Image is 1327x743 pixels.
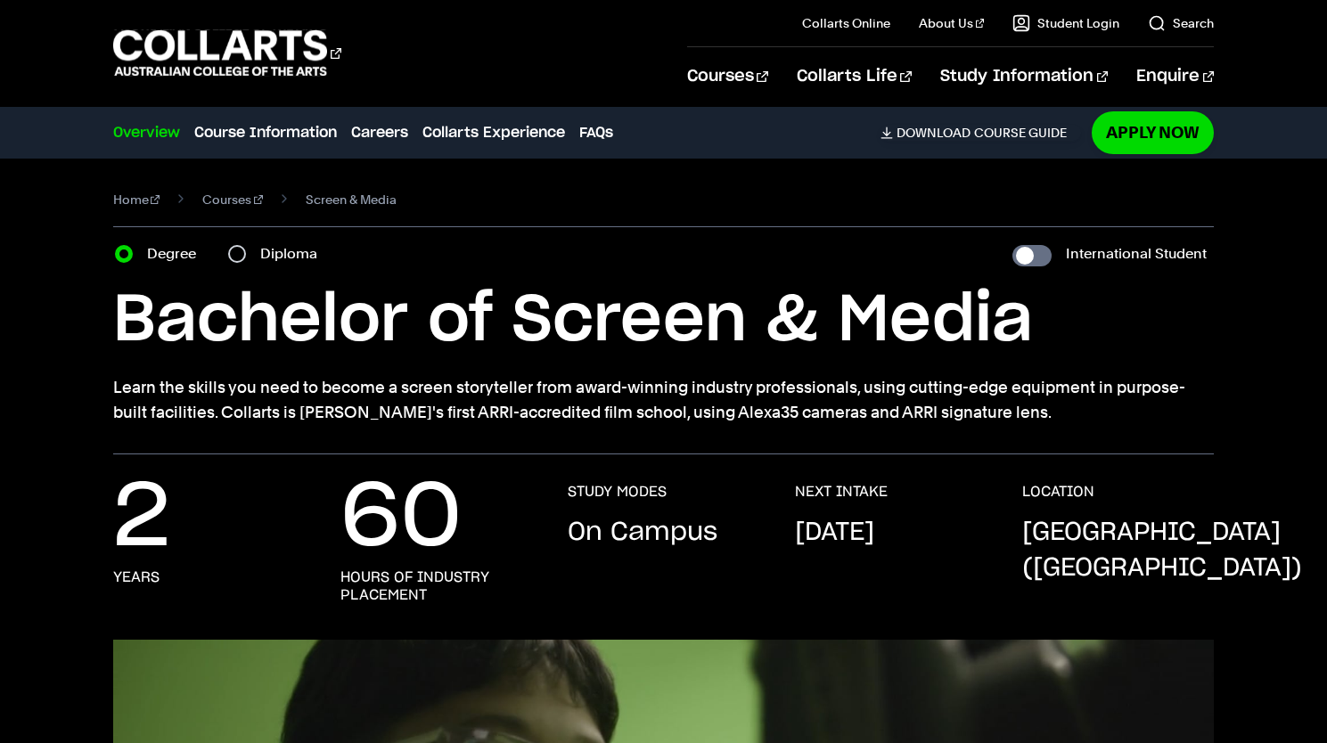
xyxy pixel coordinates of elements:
p: 60 [340,483,462,554]
span: Download [897,125,971,141]
a: Home [113,187,160,212]
a: Enquire [1136,47,1214,106]
a: About Us [919,14,985,32]
h3: NEXT INTAKE [795,483,888,501]
h3: hours of industry placement [340,568,532,604]
div: Go to homepage [113,28,341,78]
a: Courses [202,187,263,212]
p: On Campus [568,515,717,551]
a: Course Information [194,122,337,143]
a: Study Information [940,47,1108,106]
a: Collarts Life [797,47,912,106]
label: International Student [1066,241,1207,266]
a: Apply Now [1092,111,1214,153]
label: Degree [147,241,207,266]
h1: Bachelor of Screen & Media [113,281,1215,361]
a: DownloadCourse Guide [881,125,1081,141]
p: [GEOGRAPHIC_DATA] ([GEOGRAPHIC_DATA]) [1022,515,1302,586]
p: Learn the skills you need to become a screen storyteller from award-winning industry professional... [113,375,1215,425]
span: Screen & Media [306,187,397,212]
label: Diploma [260,241,328,266]
a: Collarts Experience [422,122,565,143]
a: Courses [687,47,768,106]
a: Careers [351,122,408,143]
a: Collarts Online [802,14,890,32]
p: [DATE] [795,515,874,551]
a: FAQs [579,122,613,143]
a: Overview [113,122,180,143]
h3: years [113,568,160,586]
a: Student Login [1012,14,1119,32]
h3: STUDY MODES [568,483,667,501]
p: 2 [113,483,170,554]
a: Search [1148,14,1214,32]
h3: LOCATION [1022,483,1094,501]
